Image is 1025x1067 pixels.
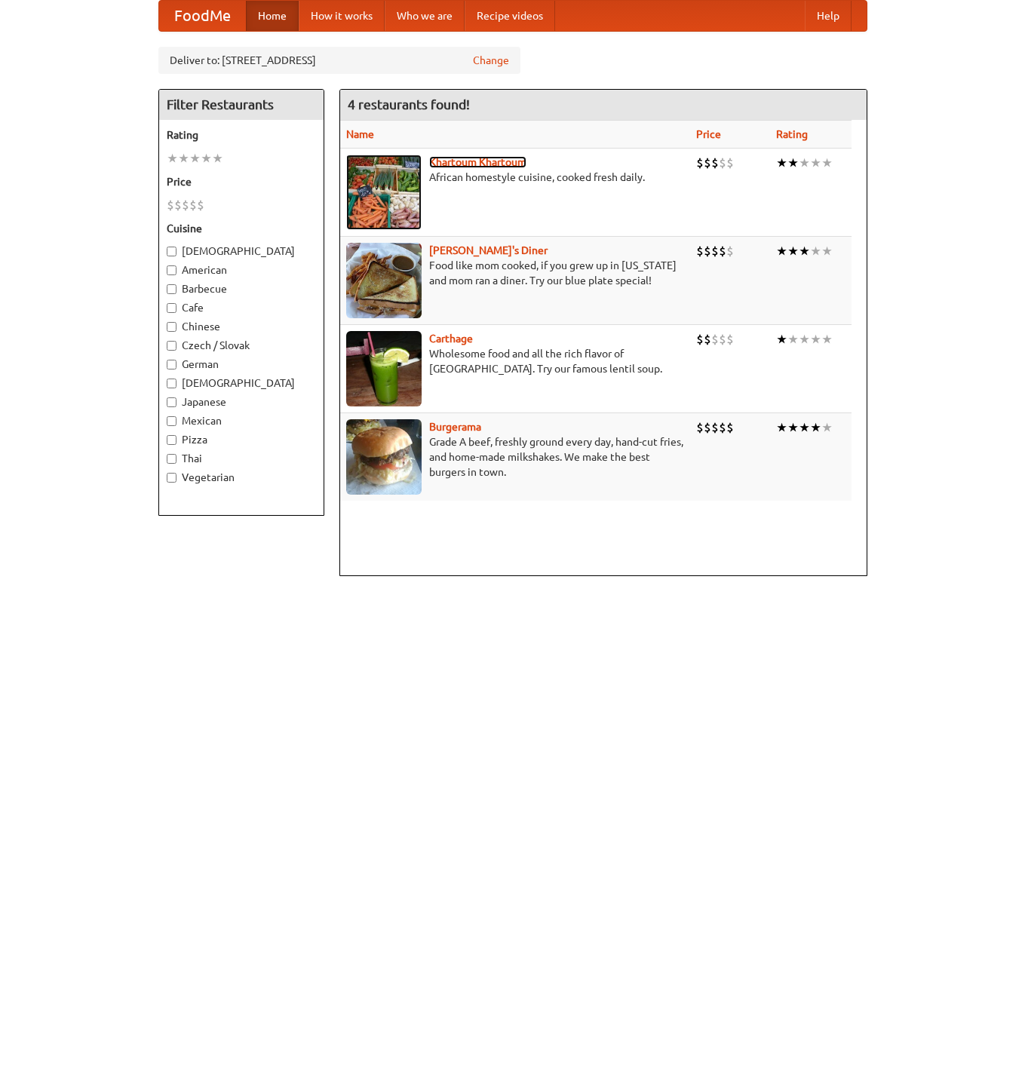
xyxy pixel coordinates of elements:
li: ★ [799,331,810,348]
li: $ [711,331,719,348]
input: Mexican [167,416,176,426]
label: [DEMOGRAPHIC_DATA] [167,376,316,391]
label: Thai [167,451,316,466]
label: American [167,262,316,277]
input: Pizza [167,435,176,445]
li: $ [726,243,734,259]
li: $ [704,243,711,259]
input: Chinese [167,322,176,332]
p: Grade A beef, freshly ground every day, hand-cut fries, and home-made milkshakes. We make the bes... [346,434,684,480]
label: Cafe [167,300,316,315]
a: Price [696,128,721,140]
p: Wholesome food and all the rich flavor of [GEOGRAPHIC_DATA]. Try our famous lentil soup. [346,346,684,376]
li: $ [696,243,704,259]
label: Vegetarian [167,470,316,485]
li: ★ [821,243,833,259]
div: Deliver to: [STREET_ADDRESS] [158,47,520,74]
input: Thai [167,454,176,464]
li: ★ [212,150,223,167]
li: ★ [776,243,787,259]
a: [PERSON_NAME]'s Diner [429,244,548,256]
li: ★ [821,419,833,436]
li: $ [167,197,174,213]
li: ★ [776,419,787,436]
li: ★ [787,155,799,171]
h5: Price [167,174,316,189]
img: burgerama.jpg [346,419,422,495]
input: Czech / Slovak [167,341,176,351]
li: $ [711,419,719,436]
li: $ [197,197,204,213]
label: Pizza [167,432,316,447]
li: $ [726,155,734,171]
a: Rating [776,128,808,140]
li: ★ [810,155,821,171]
li: $ [719,331,726,348]
li: $ [696,331,704,348]
li: $ [719,243,726,259]
input: Vegetarian [167,473,176,483]
li: $ [726,331,734,348]
li: ★ [167,150,178,167]
img: sallys.jpg [346,243,422,318]
label: [DEMOGRAPHIC_DATA] [167,244,316,259]
label: Czech / Slovak [167,338,316,353]
li: ★ [787,243,799,259]
li: $ [696,155,704,171]
input: Japanese [167,397,176,407]
li: ★ [799,419,810,436]
li: ★ [799,243,810,259]
li: ★ [787,331,799,348]
li: ★ [821,155,833,171]
li: ★ [178,150,189,167]
li: $ [711,155,719,171]
input: German [167,360,176,369]
input: Cafe [167,303,176,313]
li: $ [726,419,734,436]
input: American [167,265,176,275]
a: Home [246,1,299,31]
li: $ [704,331,711,348]
li: ★ [776,331,787,348]
a: Burgerama [429,421,481,433]
li: ★ [799,155,810,171]
li: $ [189,197,197,213]
a: Name [346,128,374,140]
li: $ [704,419,711,436]
input: [DEMOGRAPHIC_DATA] [167,247,176,256]
input: [DEMOGRAPHIC_DATA] [167,379,176,388]
li: $ [704,155,711,171]
a: Carthage [429,333,473,345]
label: Barbecue [167,281,316,296]
p: Food like mom cooked, if you grew up in [US_STATE] and mom ran a diner. Try our blue plate special! [346,258,684,288]
label: Mexican [167,413,316,428]
li: ★ [189,150,201,167]
a: How it works [299,1,385,31]
li: $ [174,197,182,213]
li: ★ [776,155,787,171]
li: ★ [821,331,833,348]
a: Who we are [385,1,465,31]
a: Help [805,1,852,31]
ng-pluralize: 4 restaurants found! [348,97,470,112]
h5: Cuisine [167,221,316,236]
img: carthage.jpg [346,331,422,406]
label: German [167,357,316,372]
li: ★ [810,243,821,259]
li: ★ [201,150,212,167]
a: Khartoum Khartoum [429,156,526,168]
li: $ [182,197,189,213]
input: Barbecue [167,284,176,294]
li: ★ [810,419,821,436]
img: khartoum.jpg [346,155,422,230]
li: ★ [810,331,821,348]
label: Japanese [167,394,316,409]
li: $ [719,155,726,171]
li: $ [719,419,726,436]
a: Change [473,53,509,68]
p: African homestyle cuisine, cooked fresh daily. [346,170,684,185]
h5: Rating [167,127,316,143]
